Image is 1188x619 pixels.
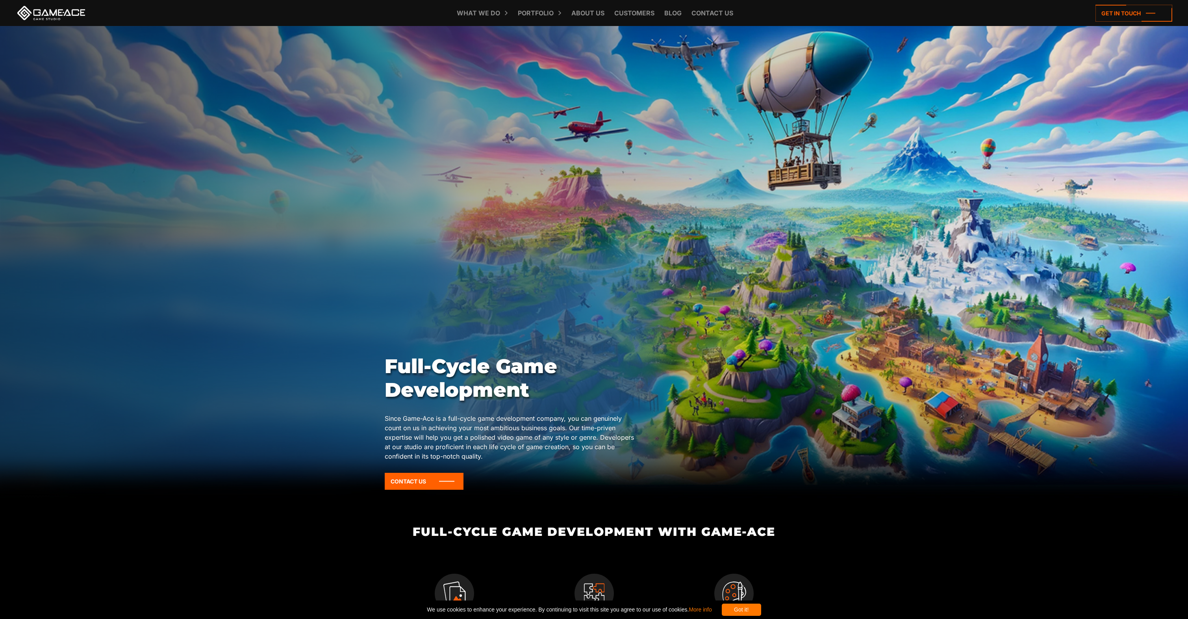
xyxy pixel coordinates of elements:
[714,574,754,613] img: 2d 3d game art icon
[385,355,636,402] h1: Full-Cycle Game Development
[385,473,463,490] a: Contact Us
[435,574,474,613] img: Concept icon
[689,606,712,613] a: More info
[575,574,614,613] img: Console game design icon
[427,604,712,616] span: We use cookies to enhance your experience. By continuing to visit this site you agree to our use ...
[1095,5,1172,22] a: Get in touch
[385,414,636,461] p: Since Game-Ace is a full-cycle game development company, you can genuinely count on us in achievi...
[384,525,804,538] h2: Full-Cycle Game Development with Game-Ace
[722,604,761,616] div: Got it!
